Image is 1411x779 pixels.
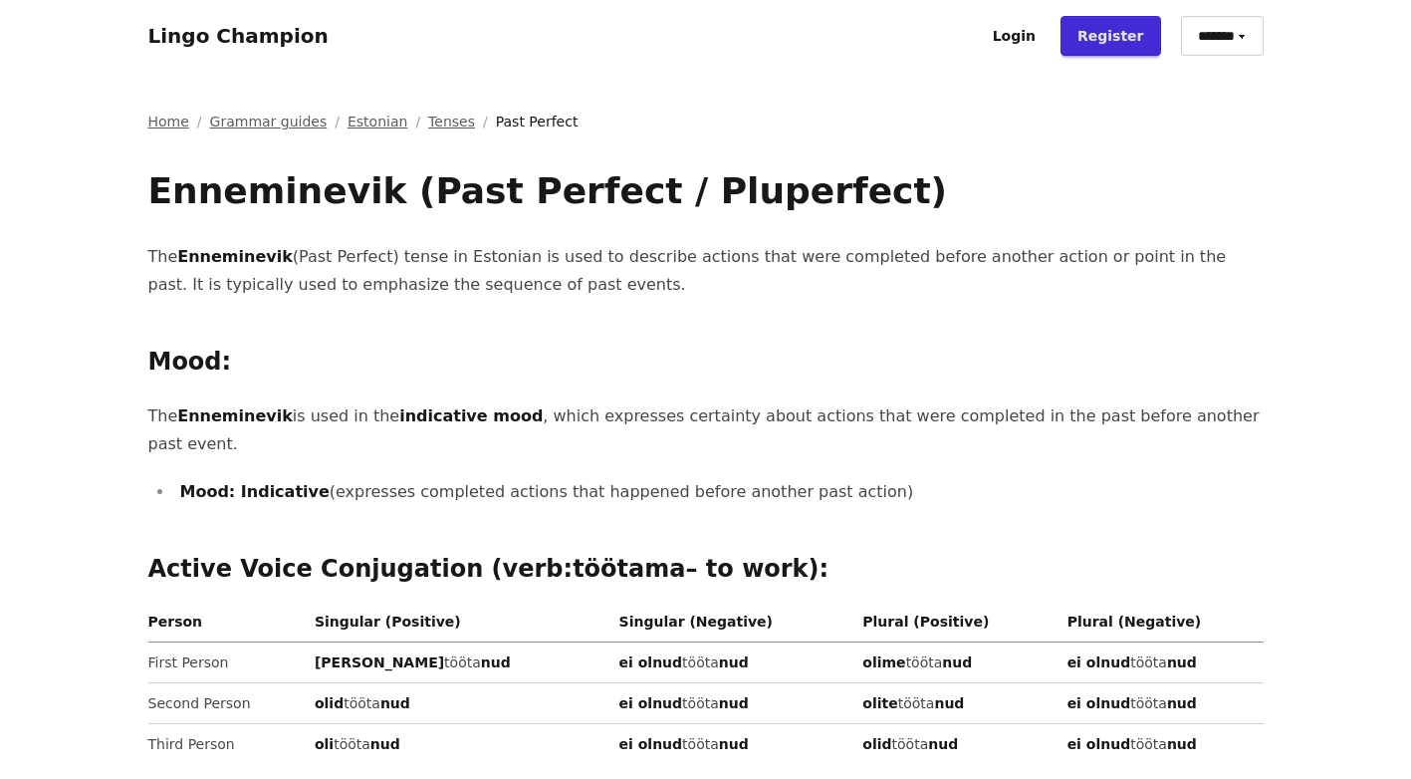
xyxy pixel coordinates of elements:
[862,736,891,752] strong: olid
[854,723,1058,764] td: tööta
[197,112,202,131] span: /
[177,247,293,266] strong: Enneminevik
[148,723,307,764] td: Third Person
[976,16,1053,56] a: Login
[148,402,1264,458] p: The is used in the , which expresses certainty about actions that were completed in the past befo...
[719,695,749,711] strong: nud
[335,112,340,131] span: /
[210,112,328,131] a: Grammar guides
[619,654,683,670] strong: ei olnud
[428,112,475,131] a: Tenses
[1067,695,1131,711] strong: ei olnud
[177,406,293,425] strong: Enneminevik
[1067,736,1131,752] strong: ei olnud
[148,243,1264,299] p: The (Past Perfect) tense in Estonian is used to describe actions that were completed before anoth...
[1167,695,1197,711] strong: nud
[1060,16,1161,56] a: Register
[611,610,855,643] th: Singular (Negative)
[928,736,958,752] strong: nud
[307,642,611,682] td: tööta
[307,610,611,643] th: Singular (Positive)
[148,347,1264,379] h2: Mood:
[619,695,683,711] strong: ei olnud
[148,642,307,682] td: First Person
[854,610,1058,643] th: Plural (Positive)
[1167,736,1197,752] strong: nud
[148,24,329,48] a: Lingo Champion
[1059,682,1264,723] td: tööta
[619,736,683,752] strong: ei olnud
[1059,723,1264,764] td: tööta
[481,654,511,670] strong: nud
[315,695,344,711] strong: olid
[934,695,964,711] strong: nud
[180,482,330,501] strong: Mood: Indicative
[370,736,400,752] strong: nud
[862,695,897,711] strong: olite
[862,654,905,670] strong: olime
[148,112,1264,131] nav: Breadcrumb
[1067,654,1131,670] strong: ei olnud
[307,682,611,723] td: tööta
[148,682,307,723] td: Second Person
[148,554,1264,586] h2: Active Voice Conjugation (verb: – to work):
[348,112,407,131] a: Estonian
[719,654,749,670] strong: nud
[174,478,1264,506] li: (expresses completed actions that happened before another past action)
[1059,610,1264,643] th: Plural (Negative)
[1167,654,1197,670] strong: nud
[611,682,855,723] td: tööta
[148,171,1264,211] h1: Enneminevik (Past Perfect / Pluperfect)
[611,642,855,682] td: tööta
[307,723,611,764] td: tööta
[611,723,855,764] td: tööta
[942,654,972,670] strong: nud
[148,112,189,131] a: Home
[719,736,749,752] strong: nud
[496,112,579,131] span: Past Perfect
[399,406,543,425] strong: indicative mood
[315,736,334,752] strong: oli
[483,112,488,131] span: /
[573,555,685,583] strong: töötama
[415,112,420,131] span: /
[1059,642,1264,682] td: tööta
[854,682,1058,723] td: tööta
[380,695,410,711] strong: nud
[148,610,307,643] th: Person
[315,654,444,670] strong: [PERSON_NAME]
[854,642,1058,682] td: tööta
